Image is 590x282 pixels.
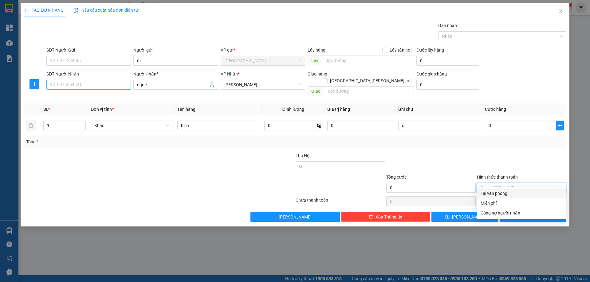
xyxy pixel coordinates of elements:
[445,214,450,219] span: save
[477,175,518,180] label: Hình thức thanh toán
[133,71,218,77] div: Người nhận
[91,107,114,112] span: Đơn vị tính
[308,86,324,96] span: Giao
[73,8,78,13] img: icon
[327,121,393,130] input: 0
[481,210,563,216] div: Công nợ người nhận
[295,197,386,207] div: Chưa thanh toán
[296,153,310,158] span: Thu Hộ
[416,56,479,66] input: Cước lấy hàng
[327,107,350,112] span: Giá trị hàng
[250,212,340,222] button: [PERSON_NAME]
[438,23,457,28] label: Gán nhãn
[328,77,414,84] span: [GEOGRAPHIC_DATA][PERSON_NAME] nơi
[387,47,414,53] span: Lấy tận nơi
[376,214,402,220] span: Xóa Thông tin
[552,3,569,20] button: Close
[279,214,312,220] span: [PERSON_NAME]
[221,71,238,76] span: VP Nhận
[431,212,498,222] button: save[PERSON_NAME]
[369,214,373,219] span: delete
[24,8,64,13] span: TẠO ĐƠN HÀNG
[386,175,407,180] span: Tổng cước
[324,86,414,96] input: Dọc đường
[556,121,564,130] button: plus
[26,121,36,130] button: delete
[210,82,214,87] span: user-add
[558,9,563,14] span: close
[46,71,131,77] div: SĐT Người Nhận
[308,48,325,52] span: Lấy hàng
[485,107,506,112] span: Cước hàng
[556,123,564,128] span: plus
[221,47,305,53] div: VP gửi
[24,8,28,12] span: plus
[416,71,447,76] label: Cước giao hàng
[398,121,480,130] input: Ghi Chú
[94,121,169,130] span: Khác
[30,82,39,87] span: plus
[316,121,322,130] span: kg
[43,107,48,112] span: SL
[341,212,431,222] button: deleteXóa Thông tin
[73,8,138,13] span: Yêu cầu xuất hóa đơn điện tử
[177,121,259,130] input: VD: Bàn, Ghế
[308,56,322,65] span: Lấy
[322,56,414,65] input: Dọc đường
[396,103,482,115] th: Ghi chú
[416,80,479,90] input: Cước giao hàng
[26,138,228,145] div: Tổng: 1
[477,208,566,218] div: Cước gửi hàng sẽ được ghi vào công nợ của người nhận
[308,71,327,76] span: Giao hàng
[46,47,131,53] div: SĐT Người Gửi
[452,214,485,220] span: [PERSON_NAME]
[177,107,195,112] span: Tên hàng
[416,48,444,52] label: Cước lấy hàng
[481,200,563,207] div: Miễn phí
[224,56,301,65] span: SÀI GÒN
[481,190,563,197] div: Tại văn phòng
[133,47,218,53] div: Người gửi
[224,80,301,89] span: TAM QUAN
[29,79,39,89] button: plus
[282,107,304,112] span: Định lượng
